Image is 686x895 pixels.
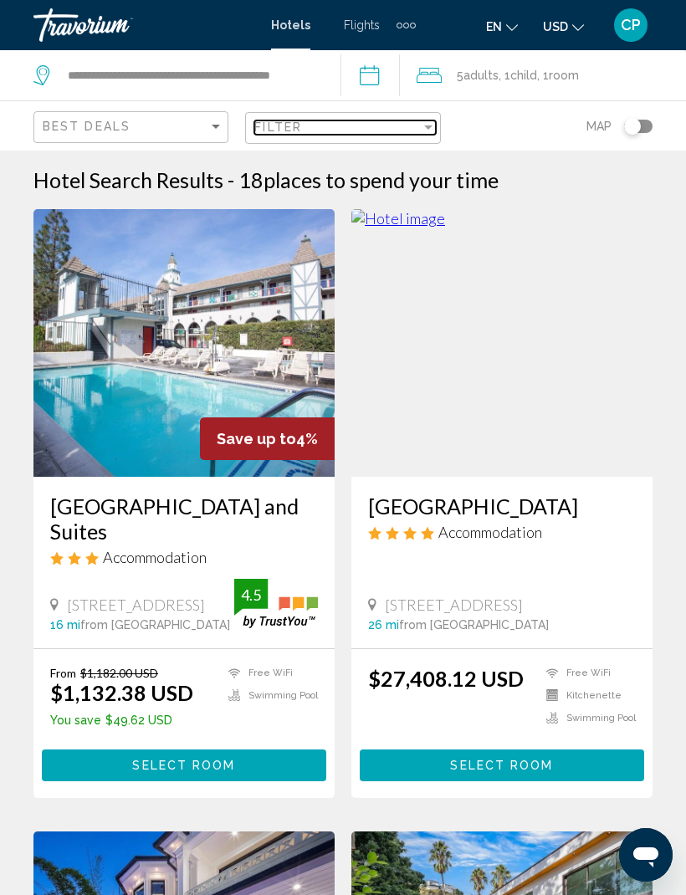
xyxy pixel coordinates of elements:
[368,618,399,632] span: 26 mi
[33,167,223,192] h1: Hotel Search Results
[220,688,318,703] li: Swimming Pool
[438,523,542,541] span: Accommodation
[67,596,205,614] span: [STREET_ADDRESS]
[132,759,235,773] span: Select Room
[340,50,401,100] button: Check-in date: Aug 29, 2025 Check-out date: Sep 1, 2025
[399,618,549,632] span: from [GEOGRAPHIC_DATA]
[234,579,318,628] img: trustyou-badge.svg
[612,119,653,134] button: Toggle map
[609,8,653,43] button: User Menu
[351,209,653,477] img: Hotel image
[50,666,76,680] span: From
[537,64,579,87] span: , 1
[42,754,326,772] a: Select Room
[103,548,207,566] span: Accommodation
[254,120,302,134] span: Filter
[264,167,499,192] span: places to spend your time
[457,64,499,87] span: 5
[344,18,380,32] a: Flights
[50,680,193,705] ins: $1,132.38 USD
[543,20,568,33] span: USD
[538,711,636,725] li: Swimming Pool
[33,209,335,477] img: Hotel image
[385,596,523,614] span: [STREET_ADDRESS]
[50,713,193,727] p: $49.62 USD
[234,585,268,605] div: 4.5
[80,666,158,680] del: $1,182.00 USD
[80,618,230,632] span: from [GEOGRAPHIC_DATA]
[217,430,296,447] span: Save up to
[486,20,502,33] span: en
[360,749,644,780] button: Select Room
[400,50,686,100] button: Travelers: 5 adults, 1 child
[538,688,636,703] li: Kitchenette
[586,115,612,138] span: Map
[368,523,636,541] div: 4 star Accommodation
[238,167,499,192] h2: 18
[33,8,254,42] a: Travorium
[549,69,579,82] span: Room
[271,18,310,32] a: Hotels
[50,713,101,727] span: You save
[220,666,318,680] li: Free WiFi
[463,69,499,82] span: Adults
[368,666,524,691] ins: $27,408.12 USD
[50,548,318,566] div: 3 star Accommodation
[499,64,537,87] span: , 1
[450,759,553,773] span: Select Room
[543,14,584,38] button: Change currency
[43,120,131,133] span: Best Deals
[486,14,518,38] button: Change language
[397,12,416,38] button: Extra navigation items
[50,494,318,544] a: [GEOGRAPHIC_DATA] and Suites
[538,666,636,680] li: Free WiFi
[619,828,673,882] iframe: Button to launch messaging window
[200,417,335,460] div: 4%
[368,494,636,519] a: [GEOGRAPHIC_DATA]
[43,120,223,135] mat-select: Sort by
[245,111,440,146] button: Filter
[360,754,644,772] a: Select Room
[228,167,234,192] span: -
[42,749,326,780] button: Select Room
[50,618,80,632] span: 16 mi
[621,17,641,33] span: CP
[510,69,537,82] span: Child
